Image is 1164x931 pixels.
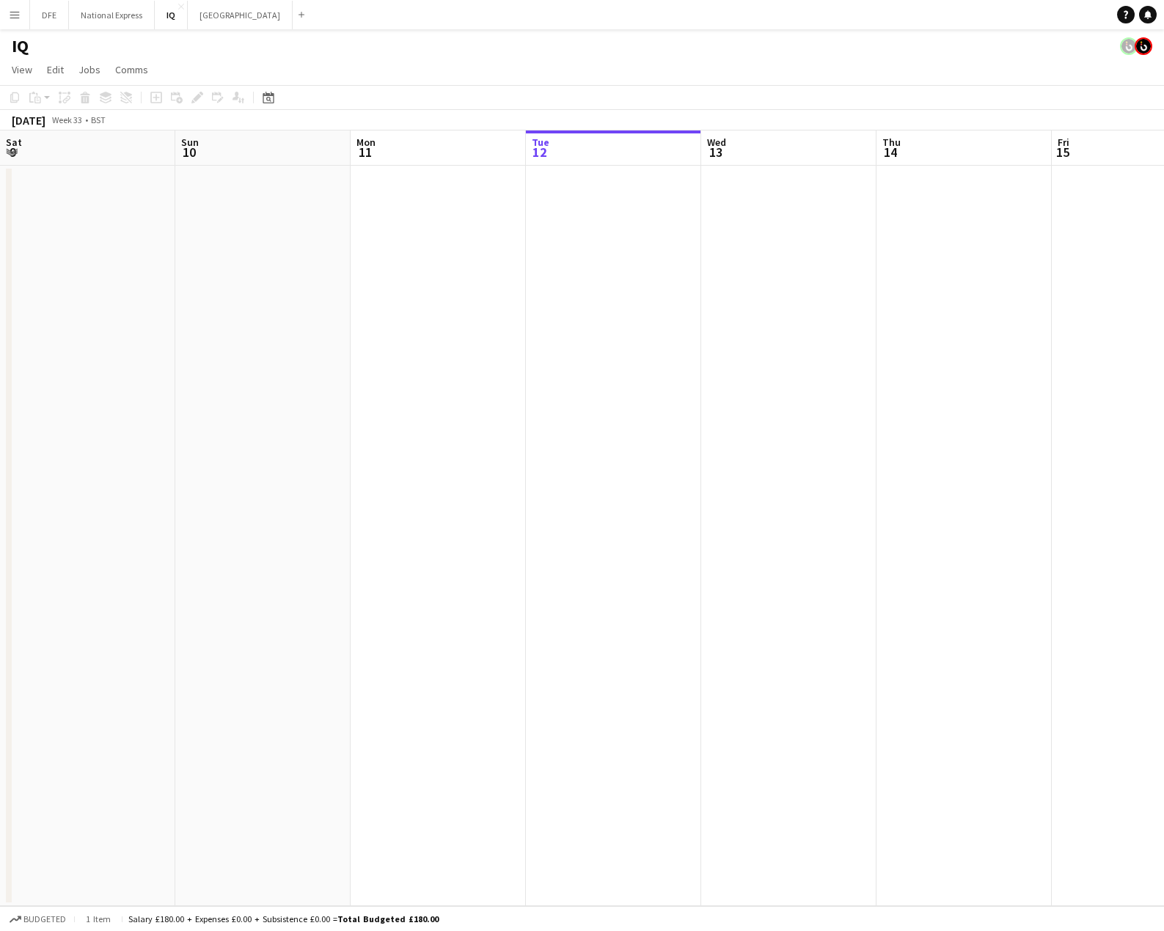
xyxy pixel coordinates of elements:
[91,114,106,125] div: BST
[1055,144,1069,161] span: 15
[6,60,38,79] a: View
[78,63,100,76] span: Jobs
[7,911,68,927] button: Budgeted
[12,113,45,128] div: [DATE]
[1135,37,1152,55] app-user-avatar: Tim Bodenham
[30,1,69,29] button: DFE
[707,136,726,149] span: Wed
[155,1,188,29] button: IQ
[48,114,85,125] span: Week 33
[4,144,22,161] span: 9
[115,63,148,76] span: Comms
[41,60,70,79] a: Edit
[69,1,155,29] button: National Express
[1058,136,1069,149] span: Fri
[12,35,29,57] h1: IQ
[109,60,154,79] a: Comms
[179,144,199,161] span: 10
[530,144,549,161] span: 12
[128,913,439,924] div: Salary £180.00 + Expenses £0.00 + Subsistence £0.00 =
[188,1,293,29] button: [GEOGRAPHIC_DATA]
[337,913,439,924] span: Total Budgeted £180.00
[73,60,106,79] a: Jobs
[880,144,901,161] span: 14
[354,144,376,161] span: 11
[181,136,199,149] span: Sun
[12,63,32,76] span: View
[81,913,116,924] span: 1 item
[23,914,66,924] span: Budgeted
[356,136,376,149] span: Mon
[47,63,64,76] span: Edit
[705,144,726,161] span: 13
[6,136,22,149] span: Sat
[532,136,549,149] span: Tue
[1120,37,1138,55] app-user-avatar: Tim Bodenham
[882,136,901,149] span: Thu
